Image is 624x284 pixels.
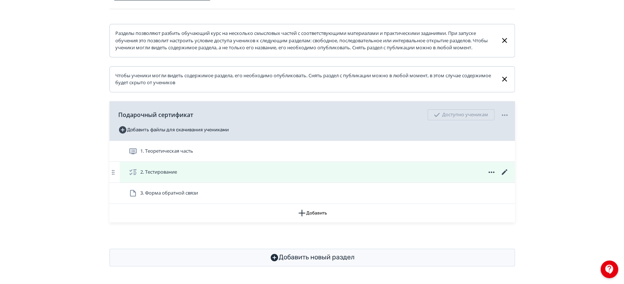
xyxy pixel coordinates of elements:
button: Добавить файлы для скачивания учениками [118,124,229,136]
div: Чтобы ученики могли видеть содержимое раздела, его необходимо опубликовать. Снять раздел с публик... [115,72,495,86]
div: Доступно ученикам [428,109,494,120]
button: Добавить новый раздел [109,249,515,266]
div: 3. Форма обратной связи [109,183,515,204]
span: 3. Форма обратной связи [140,189,198,197]
div: 1. Теоретическая часть [109,141,515,162]
span: Подарочный сертификат [118,110,193,119]
span: 2. Тестирование [140,168,177,176]
div: 2. Тестирование [109,162,515,183]
button: Добавить [109,204,515,222]
span: 1. Теоретическая часть [140,148,193,155]
div: Разделы позволяют разбить обучающий курс на несколько смысловых частей с соответствующими материа... [115,30,495,52]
